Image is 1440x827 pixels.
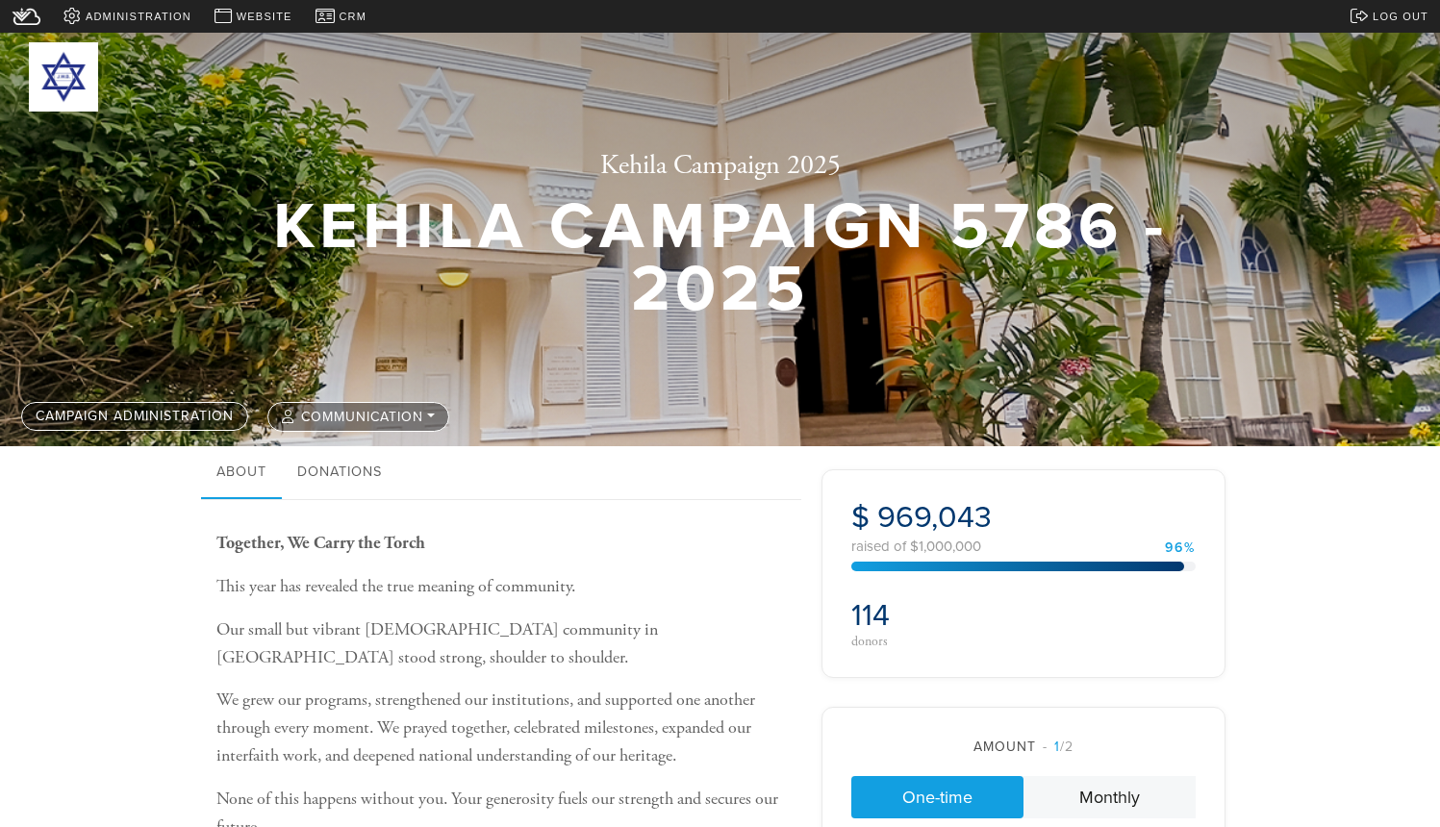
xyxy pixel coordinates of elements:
h2: Kehila Campaign 2025 [268,150,1173,183]
img: 300x300_JWB%20logo.png [29,42,98,112]
p: Our small but vibrant [DEMOGRAPHIC_DATA] community in [GEOGRAPHIC_DATA] stood strong, shoulder to... [216,616,792,672]
span: CRM [339,9,366,25]
span: Website [237,9,292,25]
span: Log out [1373,9,1428,25]
p: This year has revealed the true meaning of community. [216,573,792,601]
span: 1 [1054,739,1060,755]
div: Amount [851,737,1196,757]
div: raised of $1,000,000 [851,539,1196,554]
span: $ [851,499,870,536]
div: 96% [1165,541,1196,555]
div: donors [851,635,1018,648]
span: 969,043 [877,499,992,536]
span: Administration [86,9,191,25]
h2: 114 [851,597,1018,634]
a: Monthly [1023,776,1196,818]
a: One-time [851,776,1023,818]
a: Campaign Administration [21,402,248,431]
a: About [201,446,282,500]
span: /2 [1043,739,1074,755]
button: communication [267,402,449,432]
b: Together, We Carry the Torch [216,532,425,554]
a: Donations [282,446,397,500]
p: We grew our programs, strengthened our institutions, and supported one another through every mome... [216,687,792,769]
h1: Kehila Campaign 5786 - 2025 [268,196,1173,320]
